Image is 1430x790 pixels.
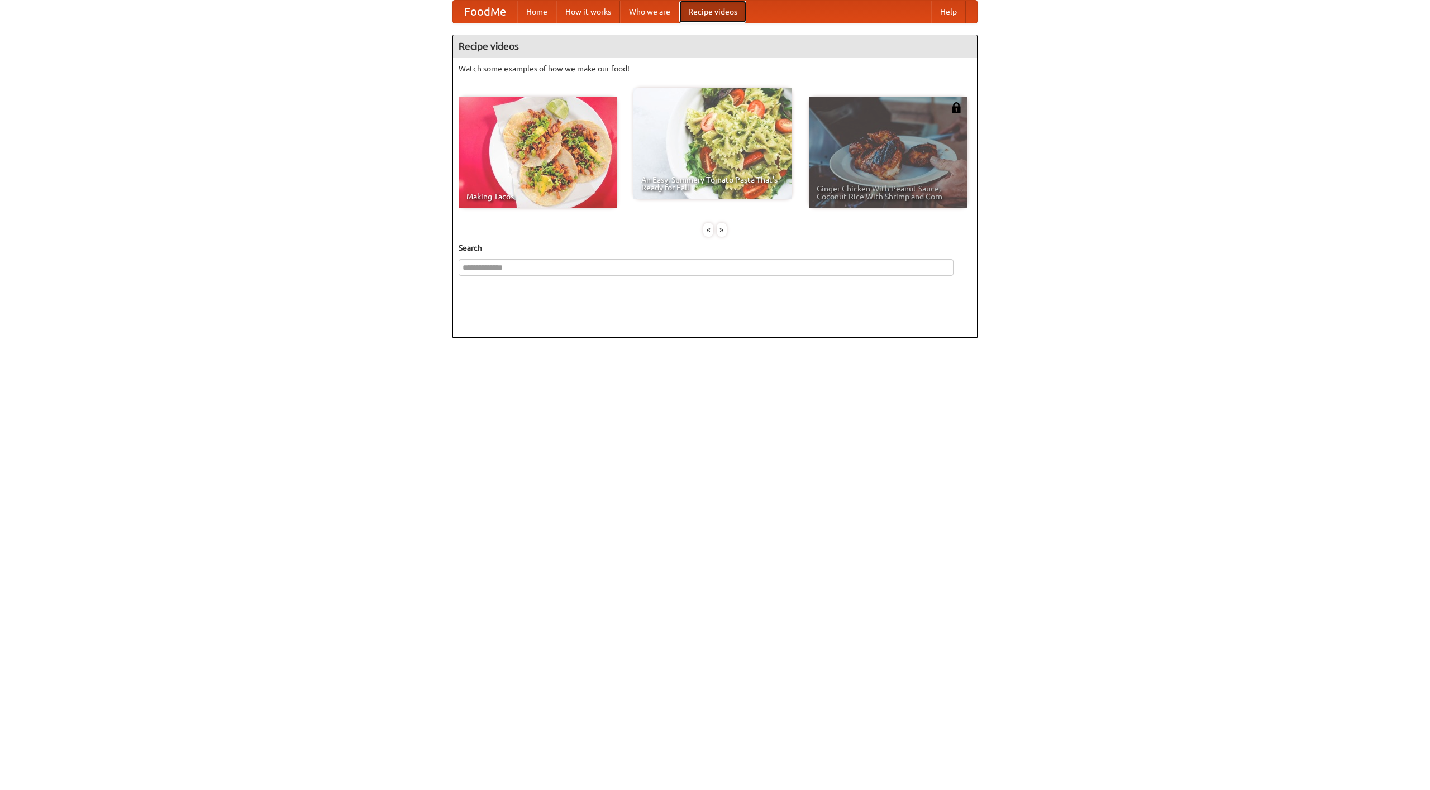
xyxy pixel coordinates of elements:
a: Home [517,1,556,23]
h5: Search [459,242,971,253]
a: FoodMe [453,1,517,23]
a: An Easy, Summery Tomato Pasta That's Ready for Fall [633,88,792,199]
p: Watch some examples of how we make our food! [459,63,971,74]
a: Recipe videos [679,1,746,23]
a: Making Tacos [459,97,617,208]
a: How it works [556,1,620,23]
a: Help [931,1,966,23]
a: Who we are [620,1,679,23]
img: 483408.png [951,102,962,113]
div: « [703,223,713,237]
div: » [717,223,727,237]
span: An Easy, Summery Tomato Pasta That's Ready for Fall [641,176,784,191]
span: Making Tacos [466,193,609,200]
h4: Recipe videos [453,35,977,58]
